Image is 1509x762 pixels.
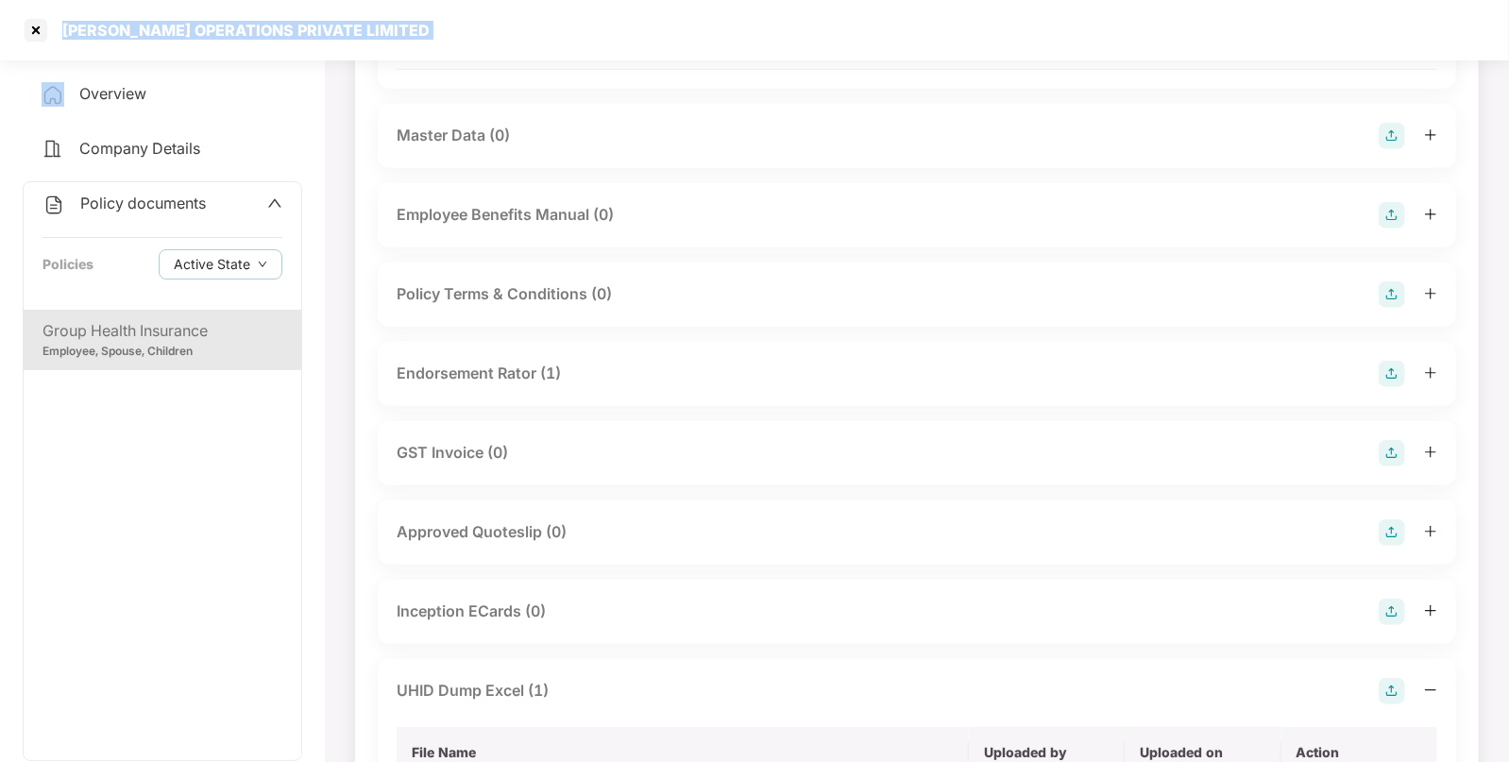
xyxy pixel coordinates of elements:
div: Endorsement Rator (1) [397,362,561,385]
div: Policies [42,254,93,275]
img: svg+xml;base64,PHN2ZyB4bWxucz0iaHR0cDovL3d3dy53My5vcmcvMjAwMC9zdmciIHdpZHRoPSIyNCIgaGVpZ2h0PSIyNC... [42,138,64,161]
img: svg+xml;base64,PHN2ZyB4bWxucz0iaHR0cDovL3d3dy53My5vcmcvMjAwMC9zdmciIHdpZHRoPSIyNCIgaGVpZ2h0PSIyNC... [42,194,65,216]
span: up [267,195,282,211]
div: Group Health Insurance [42,319,282,343]
span: minus [1424,684,1437,697]
span: plus [1424,525,1437,538]
img: svg+xml;base64,PHN2ZyB4bWxucz0iaHR0cDovL3d3dy53My5vcmcvMjAwMC9zdmciIHdpZHRoPSIyOCIgaGVpZ2h0PSIyOC... [1379,599,1405,625]
img: svg+xml;base64,PHN2ZyB4bWxucz0iaHR0cDovL3d3dy53My5vcmcvMjAwMC9zdmciIHdpZHRoPSIyNCIgaGVpZ2h0PSIyNC... [42,84,64,107]
span: plus [1424,128,1437,142]
span: Policy documents [80,194,206,212]
span: Active State [174,254,250,275]
img: svg+xml;base64,PHN2ZyB4bWxucz0iaHR0cDovL3d3dy53My5vcmcvMjAwMC9zdmciIHdpZHRoPSIyOCIgaGVpZ2h0PSIyOC... [1379,123,1405,149]
span: plus [1424,366,1437,380]
img: svg+xml;base64,PHN2ZyB4bWxucz0iaHR0cDovL3d3dy53My5vcmcvMjAwMC9zdmciIHdpZHRoPSIyOCIgaGVpZ2h0PSIyOC... [1379,202,1405,229]
span: Company Details [79,139,200,158]
div: Master Data (0) [397,124,510,147]
img: svg+xml;base64,PHN2ZyB4bWxucz0iaHR0cDovL3d3dy53My5vcmcvMjAwMC9zdmciIHdpZHRoPSIyOCIgaGVpZ2h0PSIyOC... [1379,678,1405,704]
img: svg+xml;base64,PHN2ZyB4bWxucz0iaHR0cDovL3d3dy53My5vcmcvMjAwMC9zdmciIHdpZHRoPSIyOCIgaGVpZ2h0PSIyOC... [1379,361,1405,387]
div: Approved Quoteslip (0) [397,520,567,544]
span: down [258,260,267,270]
div: Employee, Spouse, Children [42,343,282,361]
button: Active Statedown [159,249,282,279]
div: GST Invoice (0) [397,441,508,465]
div: Employee Benefits Manual (0) [397,203,614,227]
span: Overview [79,84,146,103]
img: svg+xml;base64,PHN2ZyB4bWxucz0iaHR0cDovL3d3dy53My5vcmcvMjAwMC9zdmciIHdpZHRoPSIyOCIgaGVpZ2h0PSIyOC... [1379,440,1405,466]
div: Inception ECards (0) [397,600,546,623]
div: [PERSON_NAME] OPERATIONS PRIVATE LIMITED [51,21,430,40]
div: UHID Dump Excel (1) [397,679,549,703]
img: svg+xml;base64,PHN2ZyB4bWxucz0iaHR0cDovL3d3dy53My5vcmcvMjAwMC9zdmciIHdpZHRoPSIyOCIgaGVpZ2h0PSIyOC... [1379,519,1405,546]
span: plus [1424,446,1437,459]
span: plus [1424,287,1437,300]
img: svg+xml;base64,PHN2ZyB4bWxucz0iaHR0cDovL3d3dy53My5vcmcvMjAwMC9zdmciIHdpZHRoPSIyOCIgaGVpZ2h0PSIyOC... [1379,281,1405,308]
div: Policy Terms & Conditions (0) [397,282,612,306]
span: plus [1424,604,1437,618]
span: plus [1424,208,1437,221]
